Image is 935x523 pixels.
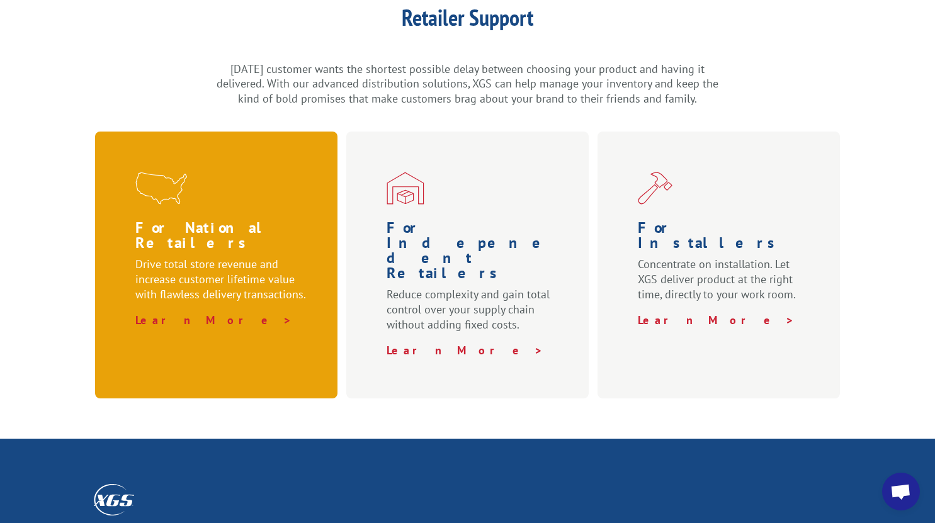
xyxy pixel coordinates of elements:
[638,220,805,257] h1: For Installers
[387,287,553,343] p: Reduce complexity and gain total control over your supply chain without adding fixed costs.
[135,172,187,205] img: xgs-icon-nationwide-reach-red
[387,343,543,357] a: Learn More >
[387,220,553,287] h1: For Indepenedent Retailers
[135,220,312,257] h1: For National Retailers
[135,257,312,313] p: Drive total store revenue and increase customer lifetime value with flawless delivery transactions.
[638,172,672,205] img: XGS_Icon_Installers_Red
[135,313,292,327] a: Learn More >
[387,172,424,205] img: XGS_Icon_SMBFlooringRetailer_Red
[216,6,720,35] h1: Retailer Support
[882,473,920,510] div: Open chat
[216,62,720,106] p: [DATE] customer wants the shortest possible delay between choosing your product and having it del...
[638,257,805,313] p: Concentrate on installation. Let XGS deliver product at the right time, directly to your work room.
[638,313,795,327] a: Learn More >
[94,484,134,515] img: XGS_Logos_ALL_2024_All_White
